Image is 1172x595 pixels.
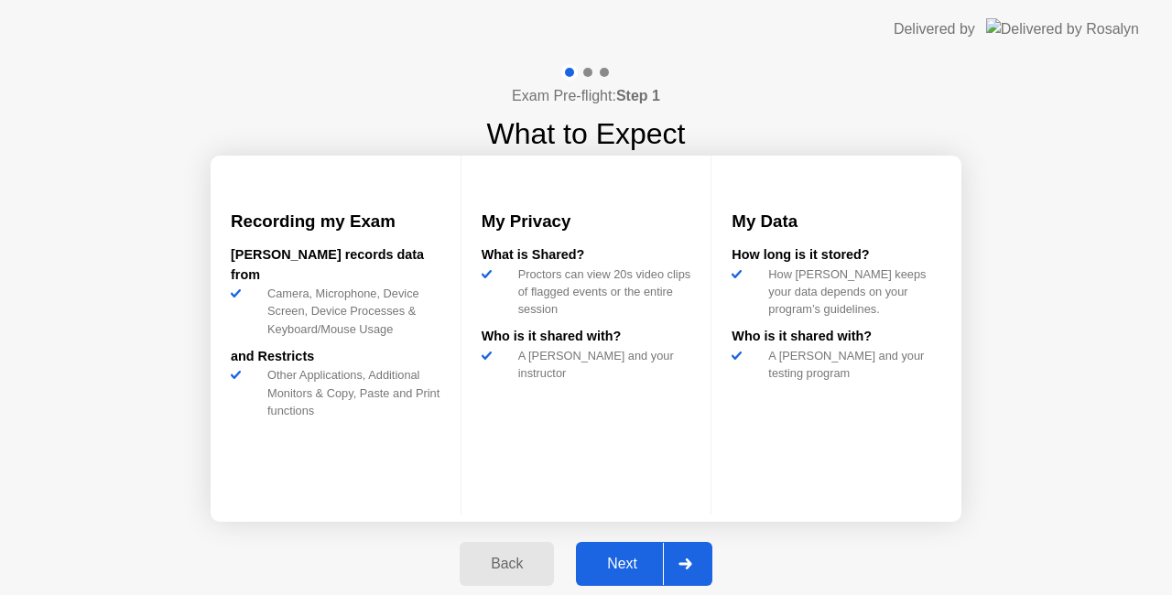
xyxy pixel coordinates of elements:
h3: My Privacy [482,209,691,234]
div: How long is it stored? [732,245,941,265]
h3: Recording my Exam [231,209,440,234]
div: Who is it shared with? [732,327,941,347]
div: Camera, Microphone, Device Screen, Device Processes & Keyboard/Mouse Usage [260,285,440,338]
div: How [PERSON_NAME] keeps your data depends on your program’s guidelines. [761,265,941,319]
div: What is Shared? [482,245,691,265]
button: Next [576,542,712,586]
div: [PERSON_NAME] records data from [231,245,440,285]
div: Next [581,556,663,572]
img: Delivered by Rosalyn [986,18,1139,39]
div: Back [465,556,548,572]
h1: What to Expect [487,112,686,156]
div: and Restricts [231,347,440,367]
div: Proctors can view 20s video clips of flagged events or the entire session [511,265,691,319]
div: Who is it shared with? [482,327,691,347]
div: Other Applications, Additional Monitors & Copy, Paste and Print functions [260,366,440,419]
b: Step 1 [616,88,660,103]
h3: My Data [732,209,941,234]
div: Delivered by [894,18,975,40]
div: A [PERSON_NAME] and your instructor [511,347,691,382]
div: A [PERSON_NAME] and your testing program [761,347,941,382]
h4: Exam Pre-flight: [512,85,660,107]
button: Back [460,542,554,586]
